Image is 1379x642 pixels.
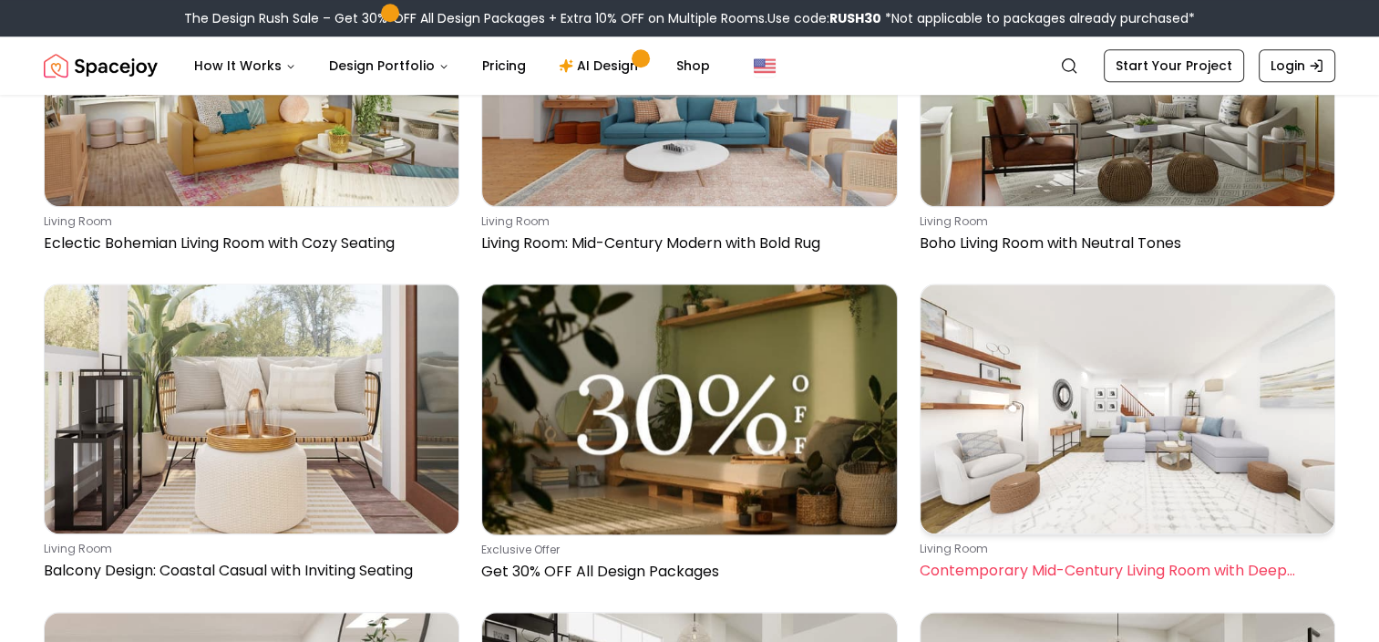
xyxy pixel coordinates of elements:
[1104,49,1244,82] a: Start Your Project
[44,214,452,229] p: living room
[754,55,776,77] img: United States
[482,285,896,534] img: Get 30% OFF All Design Packages
[767,9,881,27] span: Use code:
[920,284,1335,590] a: Contemporary Mid-Century Living Room with Deep Seatingliving roomContemporary Mid-Century Living ...
[481,561,890,583] p: Get 30% OFF All Design Packages
[44,284,459,590] a: Balcony Design: Coastal Casual with Inviting Seatingliving roomBalcony Design: Coastal Casual wit...
[920,560,1328,582] p: Contemporary Mid-Century Living Room with Deep Seating
[920,542,1328,556] p: living room
[920,233,1328,254] p: Boho Living Room with Neutral Tones
[44,36,1335,95] nav: Global
[829,9,881,27] b: RUSH30
[544,47,658,84] a: AI Design
[180,47,725,84] nav: Main
[44,47,158,84] a: Spacejoy
[184,9,1195,27] div: The Design Rush Sale – Get 30% OFF All Design Packages + Extra 10% OFF on Multiple Rooms.
[481,284,897,590] a: Get 30% OFF All Design PackagesExclusive OfferGet 30% OFF All Design Packages
[921,285,1334,533] img: Contemporary Mid-Century Living Room with Deep Seating
[468,47,540,84] a: Pricing
[920,214,1328,229] p: living room
[481,543,890,557] p: Exclusive Offer
[1259,49,1335,82] a: Login
[44,560,452,582] p: Balcony Design: Coastal Casual with Inviting Seating
[44,47,158,84] img: Spacejoy Logo
[481,214,890,229] p: living room
[481,233,890,254] p: Living Room: Mid-Century Modern with Bold Rug
[881,9,1195,27] span: *Not applicable to packages already purchased*
[45,285,458,533] img: Balcony Design: Coastal Casual with Inviting Seating
[44,233,452,254] p: Eclectic Bohemian Living Room with Cozy Seating
[180,47,311,84] button: How It Works
[44,542,452,556] p: living room
[314,47,464,84] button: Design Portfolio
[662,47,725,84] a: Shop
